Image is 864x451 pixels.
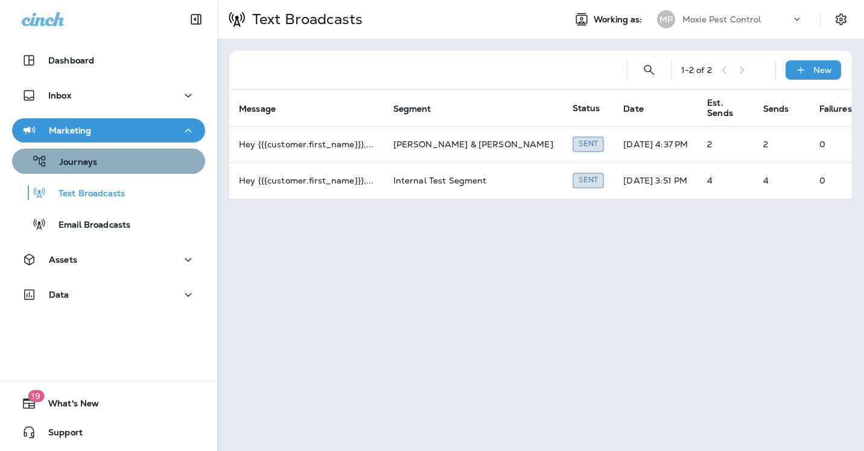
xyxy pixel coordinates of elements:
[47,157,97,168] p: Journeys
[12,211,205,237] button: Email Broadcasts
[637,58,661,82] button: Search Text Broadcasts
[384,162,563,199] td: Internal Test Segment
[12,149,205,174] button: Journeys
[393,104,431,114] span: Segment
[697,126,754,162] td: 2
[239,104,276,114] span: Message
[697,162,754,199] td: 4
[623,104,644,114] span: Date
[49,126,91,135] p: Marketing
[681,65,712,75] div: 1 - 2 of 2
[573,103,600,114] span: Status
[754,126,810,162] td: 2
[12,420,205,444] button: Support
[12,180,205,205] button: Text Broadcasts
[573,136,605,152] div: Sent
[614,126,697,162] td: [DATE] 4:37 PM
[12,48,205,72] button: Dashboard
[573,173,605,188] div: Sent
[813,65,832,75] p: New
[614,162,697,199] td: [DATE] 3:51 PM
[247,10,363,28] p: Text Broadcasts
[573,174,605,185] span: Created by Jason Munk
[12,391,205,415] button: 19What's New
[573,138,605,149] span: Created by Jason Munk
[763,103,805,114] span: Sends
[229,162,384,199] td: Hey {{{customer.first_name}}}, ...
[393,103,447,114] span: Segment
[623,103,659,114] span: Date
[763,104,789,114] span: Sends
[179,7,213,31] button: Collapse Sidebar
[12,248,205,272] button: Assets
[12,83,205,107] button: Inbox
[754,162,810,199] td: 4
[594,14,645,25] span: Working as:
[46,220,130,231] p: Email Broadcasts
[49,255,77,264] p: Assets
[682,14,761,24] p: Moxie Pest Control
[49,290,69,299] p: Data
[707,98,749,118] span: Est. Sends
[48,56,94,65] p: Dashboard
[819,104,852,114] span: Failures
[36,398,99,413] span: What's New
[384,126,563,162] td: [PERSON_NAME] & [PERSON_NAME]
[48,91,71,100] p: Inbox
[239,103,291,114] span: Message
[36,427,83,442] span: Support
[46,188,125,200] p: Text Broadcasts
[12,283,205,307] button: Data
[707,98,733,118] span: Est. Sends
[28,390,44,402] span: 19
[229,126,384,162] td: Hey {{{customer.first_name}}}, ...
[12,118,205,142] button: Marketing
[830,8,852,30] button: Settings
[657,10,675,28] div: MP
